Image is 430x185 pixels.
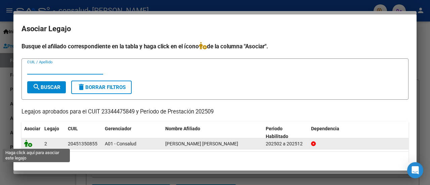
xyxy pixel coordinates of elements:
[68,126,78,131] span: CUIL
[21,42,408,51] h4: Busque el afiliado correspondiente en la tabla y haga click en el ícono de la columna "Asociar".
[165,126,200,131] span: Nombre Afiliado
[65,122,102,144] datatable-header-cell: CUIL
[44,141,47,146] span: 2
[68,140,97,148] div: 20451350855
[105,141,136,146] span: A01 - Consalud
[21,122,42,144] datatable-header-cell: Asociar
[33,83,41,91] mat-icon: search
[163,122,263,144] datatable-header-cell: Nombre Afiliado
[21,108,408,116] p: Legajos aprobados para el CUIT 23344475849 y Período de Prestación 202509
[308,122,409,144] datatable-header-cell: Dependencia
[71,81,132,94] button: Borrar Filtros
[263,122,308,144] datatable-header-cell: Periodo Habilitado
[102,122,163,144] datatable-header-cell: Gerenciador
[77,83,85,91] mat-icon: delete
[21,152,408,169] div: 1 registros
[27,81,66,93] button: Buscar
[266,140,306,148] div: 202502 a 202512
[105,126,131,131] span: Gerenciador
[24,126,40,131] span: Asociar
[33,84,60,90] span: Buscar
[407,162,423,178] div: Open Intercom Messenger
[21,22,408,35] h2: Asociar Legajo
[42,122,65,144] datatable-header-cell: Legajo
[165,141,238,146] span: HORRISBERGER DIEGO HERNAN
[266,126,288,139] span: Periodo Habilitado
[77,84,126,90] span: Borrar Filtros
[44,126,59,131] span: Legajo
[311,126,339,131] span: Dependencia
